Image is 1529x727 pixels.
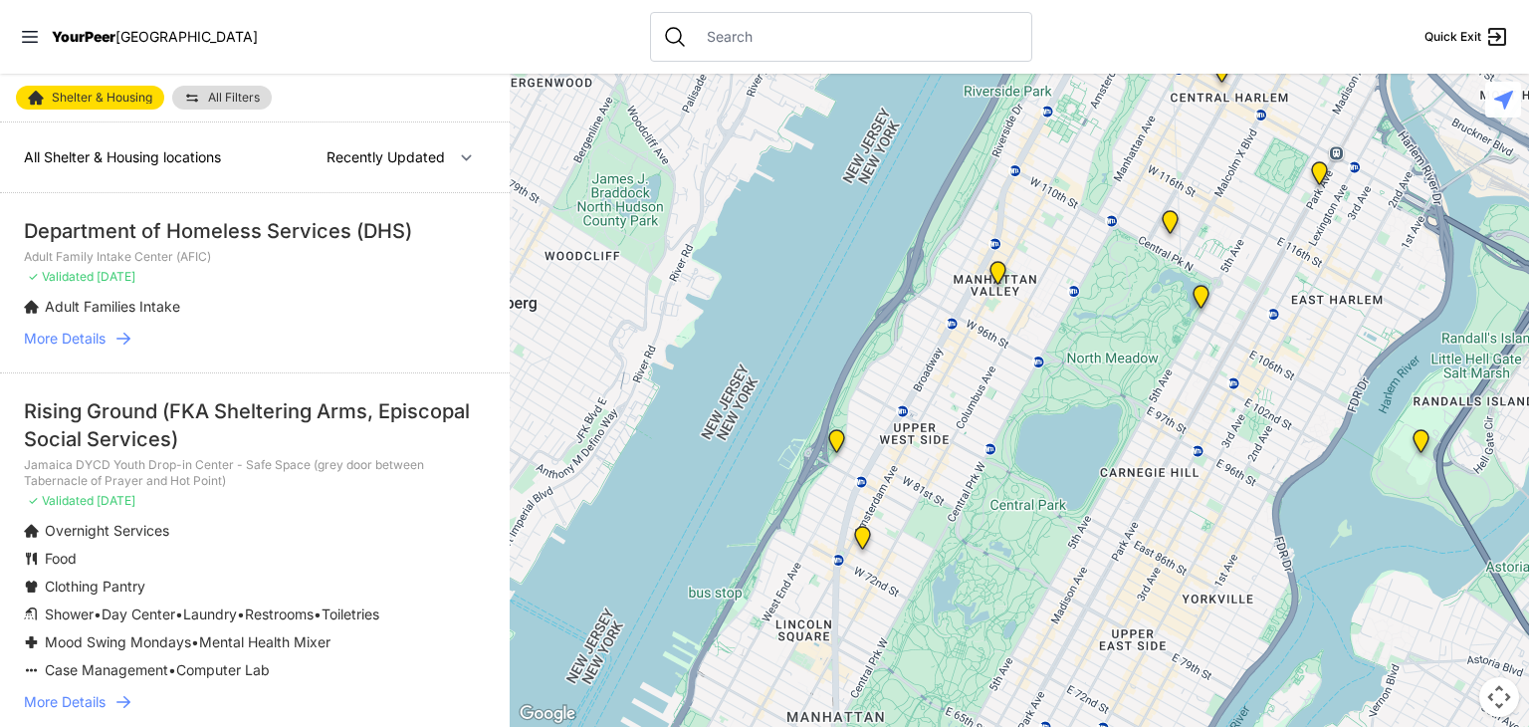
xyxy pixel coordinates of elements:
[24,329,486,349] a: More Details
[45,550,77,567] span: Food
[45,522,169,539] span: Overnight Services
[115,28,258,45] span: [GEOGRAPHIC_DATA]
[1158,210,1183,242] div: 820 MRT Residential Chemical Dependence Treatment Program
[24,692,106,712] span: More Details
[175,606,183,622] span: •
[191,633,199,650] span: •
[97,493,135,508] span: [DATE]
[102,606,175,622] span: Day Center
[850,526,875,558] div: Hamilton Senior Center
[322,606,379,622] span: Toiletries
[94,606,102,622] span: •
[16,86,164,110] a: Shelter & Housing
[515,701,580,727] a: Open this area in Google Maps (opens a new window)
[183,606,237,622] span: Laundry
[985,261,1010,293] div: Trinity Lutheran Church
[172,86,272,110] a: All Filters
[24,148,221,165] span: All Shelter & Housing locations
[24,457,486,489] p: Jamaica DYCD Youth Drop-in Center - Safe Space (grey door between Tabernacle of Prayer and Hot Po...
[1409,429,1433,461] div: Keener Men's Shelter
[245,606,314,622] span: Restrooms
[237,606,245,622] span: •
[168,661,176,678] span: •
[695,27,1019,47] input: Search
[24,329,106,349] span: More Details
[28,269,94,284] span: ✓ Validated
[45,606,94,622] span: Shower
[1424,25,1509,49] a: Quick Exit
[824,429,849,461] div: Administrative Office, No Walk-Ins
[28,493,94,508] span: ✓ Validated
[1209,59,1234,91] div: Uptown/Harlem DYCD Youth Drop-in Center
[199,633,330,650] span: Mental Health Mixer
[45,578,145,595] span: Clothing Pantry
[1479,677,1519,717] button: Map camera controls
[24,249,486,265] p: Adult Family Intake Center (AFIC)
[515,701,580,727] img: Google
[52,92,152,104] span: Shelter & Housing
[97,269,135,284] span: [DATE]
[52,31,258,43] a: YourPeer[GEOGRAPHIC_DATA]
[314,606,322,622] span: •
[208,92,260,104] span: All Filters
[176,661,270,678] span: Computer Lab
[52,28,115,45] span: YourPeer
[45,298,180,315] span: Adult Families Intake
[1424,29,1481,45] span: Quick Exit
[45,661,168,678] span: Case Management
[24,217,486,245] div: Department of Homeless Services (DHS)
[24,692,486,712] a: More Details
[45,633,191,650] span: Mood Swing Mondays
[1307,161,1332,193] div: Bailey House, Inc.
[24,397,486,453] div: Rising Ground (FKA Sheltering Arms, Episcopal Social Services)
